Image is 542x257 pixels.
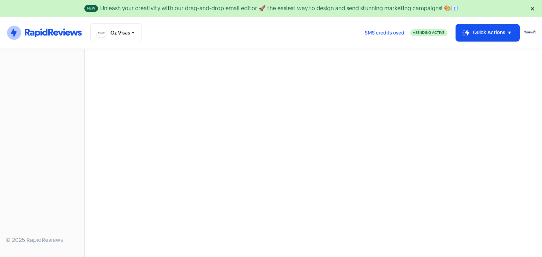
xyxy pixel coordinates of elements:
a: Sending Active [410,29,447,37]
img: User [524,26,536,39]
button: Quick Actions [456,24,519,41]
button: Oz Visas [90,23,142,42]
a: SMS credits used [359,29,410,36]
div: Unleash your creativity with our drag-and-drop email editor 🚀 the easiest way to design and send ... [100,4,458,13]
span: SMS credits used [365,29,404,37]
span: New [84,5,98,12]
span: Sending Active [415,30,445,35]
div: © 2025 RapidReviews [6,236,79,244]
